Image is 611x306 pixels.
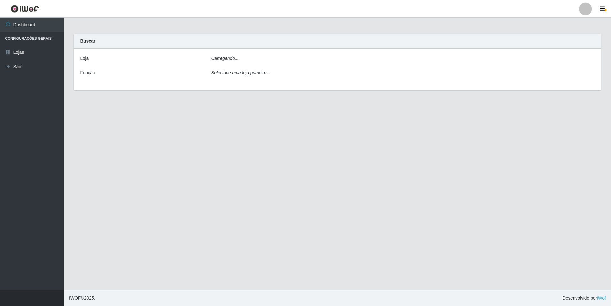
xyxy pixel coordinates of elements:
i: Selecione uma loja primeiro... [211,70,270,75]
strong: Buscar [80,38,95,44]
span: IWOF [69,295,81,301]
a: iWof [597,295,606,301]
label: Loja [80,55,89,62]
span: © 2025 . [69,295,95,302]
img: CoreUI Logo [11,5,39,13]
span: Desenvolvido por [562,295,606,302]
i: Carregando... [211,56,239,61]
label: Função [80,69,95,76]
